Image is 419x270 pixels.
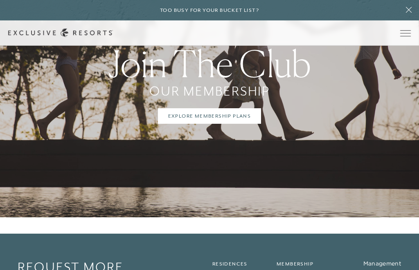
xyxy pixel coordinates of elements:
[158,108,261,124] a: Explore Membership Plans
[400,30,411,36] button: Open navigation
[149,82,270,100] h3: Our Membership
[108,45,311,82] h1: Join The Club
[381,232,419,270] iframe: Qualified Messenger
[363,260,401,267] a: Management
[277,261,313,267] a: Membership
[160,7,259,14] h6: Too busy for your bucket list?
[212,261,248,267] a: Residences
